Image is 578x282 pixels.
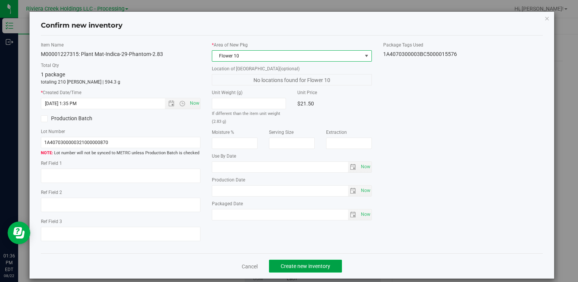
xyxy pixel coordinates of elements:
span: Set Current date [188,98,201,109]
label: Total Qty [41,62,200,69]
label: Created Date/Time [41,89,200,96]
label: Production Date [212,177,371,183]
small: If different than the item unit weight (2.83 g) [212,111,280,124]
span: Set Current date [359,185,372,196]
iframe: Resource center [8,222,30,244]
span: select [359,186,371,196]
label: Moisture % [212,129,258,136]
label: Packaged Date [212,200,371,207]
button: Create new inventory [269,260,342,273]
span: select [348,209,359,220]
span: Create new inventory [281,263,330,269]
label: Unit Price [297,89,371,96]
label: Area of New Pkg [212,42,371,48]
div: $21.50 [297,98,371,109]
label: Extraction [326,129,372,136]
p: totaling 210 [PERSON_NAME] | 594.3 g [41,79,200,85]
span: Open the time view [176,101,189,107]
span: (optional) [280,66,300,71]
span: select [348,162,359,172]
label: Unit Weight (g) [212,89,286,96]
label: Production Batch [41,115,115,122]
span: select [359,209,371,220]
span: Flower 10 [212,51,362,61]
label: Serving Size [269,129,315,136]
span: Set Current date [359,161,372,172]
label: Lot Number [41,128,200,135]
span: Open the date view [165,101,178,107]
label: Item Name [41,42,200,48]
a: Cancel [242,263,258,270]
label: Location of [GEOGRAPHIC_DATA] [212,65,371,72]
span: select [359,162,371,172]
div: 1A4070300003BC5000015576 [383,50,543,58]
span: select [348,186,359,196]
span: Set Current date [359,209,372,220]
label: Package Tags Used [383,42,543,48]
h4: Confirm new inventory [41,21,123,31]
div: M00001227315: Plant Mat-Indica-29-Phantom-2.83 [41,50,200,58]
span: 1 package [41,71,65,77]
label: Ref Field 2 [41,189,200,196]
span: Lot number will not be synced to METRC unless Production Batch is checked [41,150,200,156]
label: Ref Field 1 [41,160,200,167]
label: Ref Field 3 [41,218,200,225]
label: Use By Date [212,153,371,160]
span: No locations found for Flower 10 [212,74,371,85]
